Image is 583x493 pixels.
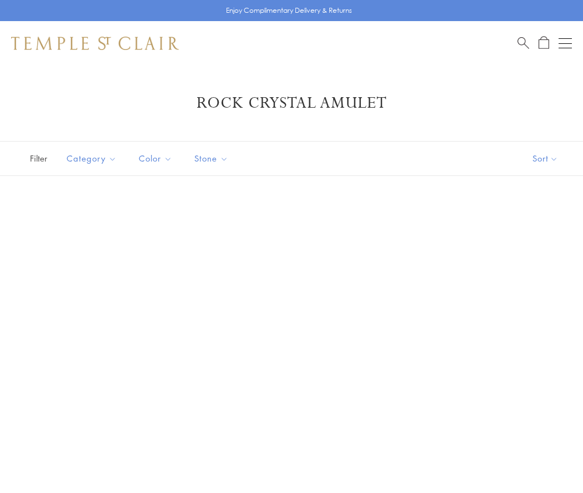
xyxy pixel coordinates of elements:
[189,152,237,165] span: Stone
[28,93,555,113] h1: Rock Crystal Amulet
[559,37,572,50] button: Open navigation
[517,36,529,50] a: Search
[58,146,125,171] button: Category
[133,152,180,165] span: Color
[61,152,125,165] span: Category
[507,142,583,175] button: Show sort by
[186,146,237,171] button: Stone
[11,37,179,50] img: Temple St. Clair
[226,5,352,16] p: Enjoy Complimentary Delivery & Returns
[130,146,180,171] button: Color
[539,36,549,50] a: Open Shopping Bag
